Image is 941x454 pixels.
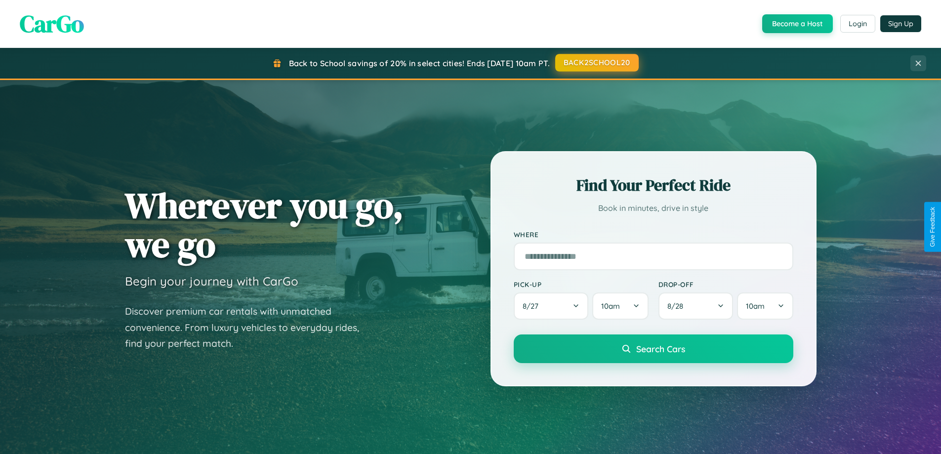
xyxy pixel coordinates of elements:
button: 10am [737,292,793,320]
span: 8 / 28 [667,301,688,311]
button: Sign Up [880,15,921,32]
button: Become a Host [762,14,833,33]
button: 10am [592,292,648,320]
span: 8 / 27 [523,301,543,311]
span: 10am [746,301,765,311]
span: Search Cars [636,343,685,354]
div: Give Feedback [929,207,936,247]
label: Where [514,230,793,239]
h3: Begin your journey with CarGo [125,274,298,289]
span: 10am [601,301,620,311]
button: BACK2SCHOOL20 [555,54,639,72]
span: CarGo [20,7,84,40]
span: Back to School savings of 20% in select cities! Ends [DATE] 10am PT. [289,58,550,68]
button: 8/27 [514,292,589,320]
p: Book in minutes, drive in style [514,201,793,215]
h2: Find Your Perfect Ride [514,174,793,196]
button: 8/28 [658,292,734,320]
button: Search Cars [514,334,793,363]
p: Discover premium car rentals with unmatched convenience. From luxury vehicles to everyday rides, ... [125,303,372,352]
label: Pick-up [514,280,649,289]
label: Drop-off [658,280,793,289]
button: Login [840,15,875,33]
h1: Wherever you go, we go [125,186,404,264]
